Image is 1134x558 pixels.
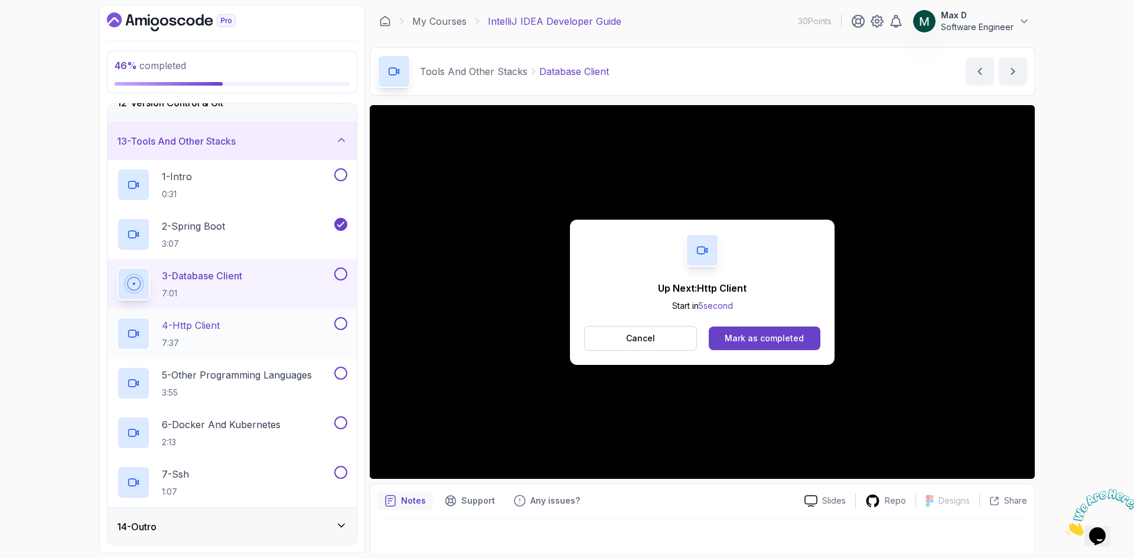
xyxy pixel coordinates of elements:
p: 7 - Ssh [162,467,189,481]
p: 30 Points [798,15,832,27]
button: notes button [377,491,433,510]
p: 2:13 [162,436,281,448]
button: 7-Ssh1:07 [117,466,347,499]
p: Tools And Other Stacks [420,64,527,79]
button: 6-Docker And Kubernetes2:13 [117,416,347,449]
p: Software Engineer [941,21,1014,33]
button: 1-Intro0:31 [117,168,347,201]
button: Share [979,495,1027,507]
iframe: 3 - Database Client [370,105,1035,479]
img: Chat attention grabber [5,5,78,51]
p: Slides [822,495,846,507]
button: Mark as completed [709,327,820,350]
button: 2-Spring Boot3:07 [117,218,347,251]
h3: 13 - Tools And Other Stacks [117,134,236,148]
h3: 14 - Outro [117,520,157,534]
button: next content [999,57,1027,86]
img: user profile image [913,10,936,32]
a: My Courses [412,14,467,28]
p: 2 - Spring Boot [162,219,225,233]
button: 3-Database Client7:01 [117,267,347,301]
button: 5-Other Programming Languages3:55 [117,367,347,400]
iframe: chat widget [1061,484,1134,540]
p: Any issues? [530,495,580,507]
p: Start in [658,300,747,312]
p: 3:55 [162,387,312,399]
a: Slides [795,495,855,507]
p: Cancel [626,332,655,344]
p: IntelliJ IDEA Developer Guide [488,14,621,28]
button: Feedback button [507,491,587,510]
p: 5 - Other Programming Languages [162,368,312,382]
button: 13-Tools And Other Stacks [107,122,357,160]
a: Dashboard [107,12,263,31]
p: 1:07 [162,486,189,498]
p: 4 - Http Client [162,318,220,332]
p: Repo [885,495,906,507]
p: 6 - Docker And Kubernetes [162,417,281,432]
p: Notes [401,495,426,507]
button: Support button [438,491,502,510]
p: 3:07 [162,238,225,250]
p: 7:01 [162,288,242,299]
a: Dashboard [379,15,391,27]
span: 5 second [699,301,733,311]
p: Database Client [539,64,609,79]
p: Designs [939,495,970,507]
p: 0:31 [162,188,192,200]
button: 4-Http Client7:37 [117,317,347,350]
p: Up Next: Http Client [658,281,747,295]
p: Support [461,495,495,507]
a: Repo [856,494,915,508]
p: 1 - Intro [162,169,192,184]
button: previous content [966,57,994,86]
p: Share [1004,495,1027,507]
div: Mark as completed [725,332,804,344]
p: 3 - Database Client [162,269,242,283]
button: user profile imageMax DSoftware Engineer [913,9,1030,33]
button: Cancel [584,326,697,351]
p: Max D [941,9,1014,21]
span: 46 % [115,60,137,71]
span: completed [115,60,186,71]
button: 14-Outro [107,508,357,546]
p: 7:37 [162,337,220,349]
